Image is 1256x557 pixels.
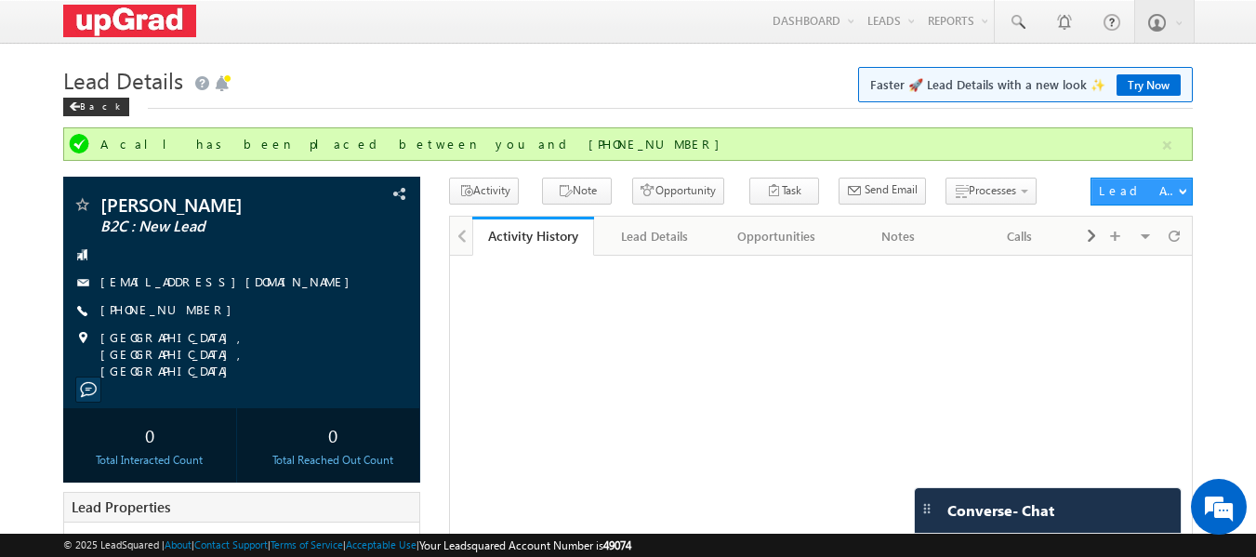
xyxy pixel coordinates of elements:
button: Opportunity [632,178,724,205]
button: Activity [449,178,519,205]
span: Send Email [865,181,918,198]
a: Lead Details [594,217,716,256]
div: Opportunities [731,225,821,247]
div: 0 [68,418,231,452]
div: Lead Details [609,225,699,247]
span: 49074 [603,538,631,552]
a: Back [63,97,139,113]
div: Back [63,98,129,116]
div: A call has been placed between you and [PHONE_NUMBER] [100,136,1160,153]
a: [PHONE_NUMBER] [100,301,241,317]
div: Lead Actions [1099,182,1178,199]
div: Total Reached Out Count [251,452,415,469]
img: Custom Logo [63,5,197,37]
span: Your Leadsquared Account Number is [419,538,631,552]
div: Total Interacted Count [68,452,231,469]
span: Lead Details [63,65,183,95]
span: © 2025 LeadSquared | | | | | [63,537,631,554]
div: Activity History [486,227,580,245]
span: Lead Properties [72,497,170,516]
a: About [165,538,192,550]
button: Send Email [839,178,926,205]
a: Terms of Service [271,538,343,550]
a: Notes [838,217,959,256]
span: B2C : New Lead [100,218,321,236]
span: Processes [969,183,1016,197]
span: Converse - Chat [947,502,1054,519]
div: Calls [974,225,1064,247]
span: Faster 🚀 Lead Details with a new look ✨ [870,75,1181,94]
button: Task [749,178,819,205]
button: Note [542,178,612,205]
div: 0 [251,418,415,452]
a: Try Now [1117,74,1181,96]
a: Contact Support [194,538,268,550]
button: Lead Actions [1091,178,1193,206]
a: Opportunities [716,217,838,256]
span: [PERSON_NAME] [100,195,321,214]
img: carter-drag [919,501,934,516]
button: Processes [945,178,1037,205]
span: [GEOGRAPHIC_DATA], [GEOGRAPHIC_DATA], [GEOGRAPHIC_DATA] [100,329,389,379]
a: Acceptable Use [346,538,416,550]
div: Notes [853,225,943,247]
a: Activity History [472,217,594,256]
a: [EMAIL_ADDRESS][DOMAIN_NAME] [100,273,359,289]
a: Calls [959,217,1081,256]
